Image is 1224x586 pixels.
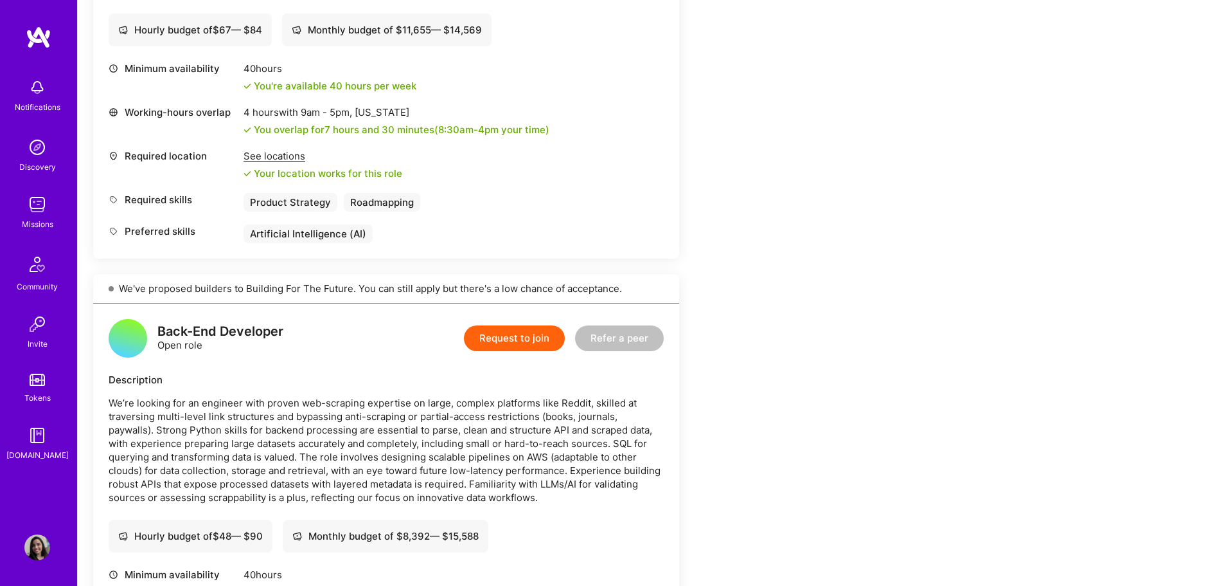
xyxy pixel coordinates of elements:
div: Open role [157,325,283,352]
i: icon Tag [109,195,118,205]
div: Required skills [109,193,237,206]
div: You overlap for 7 hours and 30 minutes ( your time) [254,123,549,136]
div: Product Strategy [244,193,337,212]
i: icon Cash [118,531,128,541]
div: Missions [22,217,53,231]
div: Description [109,373,664,387]
div: Minimum availability [109,62,237,75]
img: bell [24,75,50,100]
div: Hourly budget of $ 48 — $ 90 [118,529,263,543]
div: Required location [109,149,237,163]
div: 4 hours with [US_STATE] [244,105,549,119]
div: We've proposed builders to Building For The Future. You can still apply but there's a low chance ... [93,274,679,304]
div: See locations [244,149,402,163]
img: Community [22,249,53,280]
a: User Avatar [21,535,53,560]
div: Invite [28,337,48,351]
img: tokens [30,374,45,386]
div: Monthly budget of $ 11,655 — $ 14,569 [292,23,482,37]
div: [DOMAIN_NAME] [6,448,69,462]
div: Your location works for this role [244,167,402,180]
i: icon World [109,107,118,117]
i: icon Cash [292,25,301,35]
img: Invite [24,311,50,337]
img: User Avatar [24,535,50,560]
button: Request to join [464,325,565,351]
div: Community [17,280,58,293]
div: Discovery [19,160,56,174]
i: icon Check [244,126,251,134]
div: Monthly budget of $ 8,392 — $ 15,588 [292,529,479,543]
img: discovery [24,134,50,160]
i: icon Check [244,170,251,178]
img: teamwork [24,192,50,217]
div: Back-End Developer [157,325,283,338]
img: guide book [24,423,50,448]
img: logo [26,26,51,49]
i: icon Check [244,82,251,90]
span: 9am - 5pm , [298,106,355,118]
div: 40 hours [244,62,416,75]
div: Minimum availability [109,568,237,581]
div: Roadmapping [344,193,420,212]
span: 8:30am - 4pm [438,124,499,136]
button: Refer a peer [575,325,664,351]
i: icon Location [109,151,118,161]
div: You're available 40 hours per week [244,79,416,93]
i: icon Cash [118,25,128,35]
div: Notifications [15,100,60,114]
i: icon Tag [109,226,118,236]
div: Tokens [24,391,51,405]
i: icon Cash [292,531,302,541]
div: Hourly budget of $ 67 — $ 84 [118,23,262,37]
div: Preferred skills [109,224,237,238]
i: icon Clock [109,570,118,580]
div: Artificial Intelligence (AI) [244,224,373,243]
i: icon Clock [109,64,118,73]
p: We’re looking for an engineer with proven web-scraping expertise on large, complex platforms like... [109,396,664,504]
div: Working-hours overlap [109,105,237,119]
div: 40 hours [244,568,416,581]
